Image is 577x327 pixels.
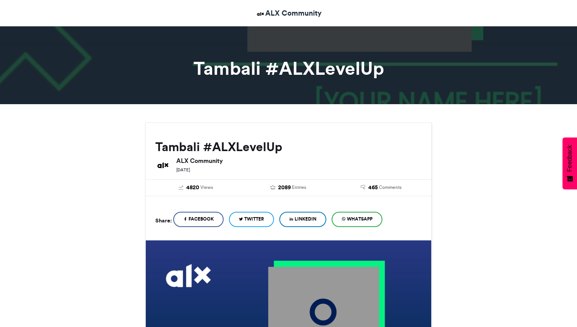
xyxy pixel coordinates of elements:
[566,145,573,172] span: Feedback
[155,216,172,226] h5: Share:
[562,137,577,189] button: Feedback - Show survey
[248,184,329,192] a: 2089 Entries
[279,212,326,227] a: LinkedIn
[155,140,422,154] h2: Tambali #ALXLevelUp
[256,8,322,19] a: ALX Community
[347,216,372,222] span: WhatsApp
[77,59,500,77] h1: Tambali #ALXLevelUp
[155,158,171,173] img: ALX Community
[295,216,316,222] span: LinkedIn
[340,184,422,192] a: 465 Comments
[173,212,224,227] a: Facebook
[229,212,274,227] a: Twitter
[176,158,422,164] h6: ALX Community
[176,167,190,172] small: [DATE]
[189,216,214,222] span: Facebook
[368,184,378,192] span: 465
[244,216,264,222] span: Twitter
[186,184,199,192] span: 4820
[278,184,291,192] span: 2089
[200,184,213,191] span: Views
[155,184,237,192] a: 4820 Views
[256,9,265,19] img: ALX Community
[332,212,382,227] a: WhatsApp
[292,184,306,191] span: Entries
[379,184,401,191] span: Comments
